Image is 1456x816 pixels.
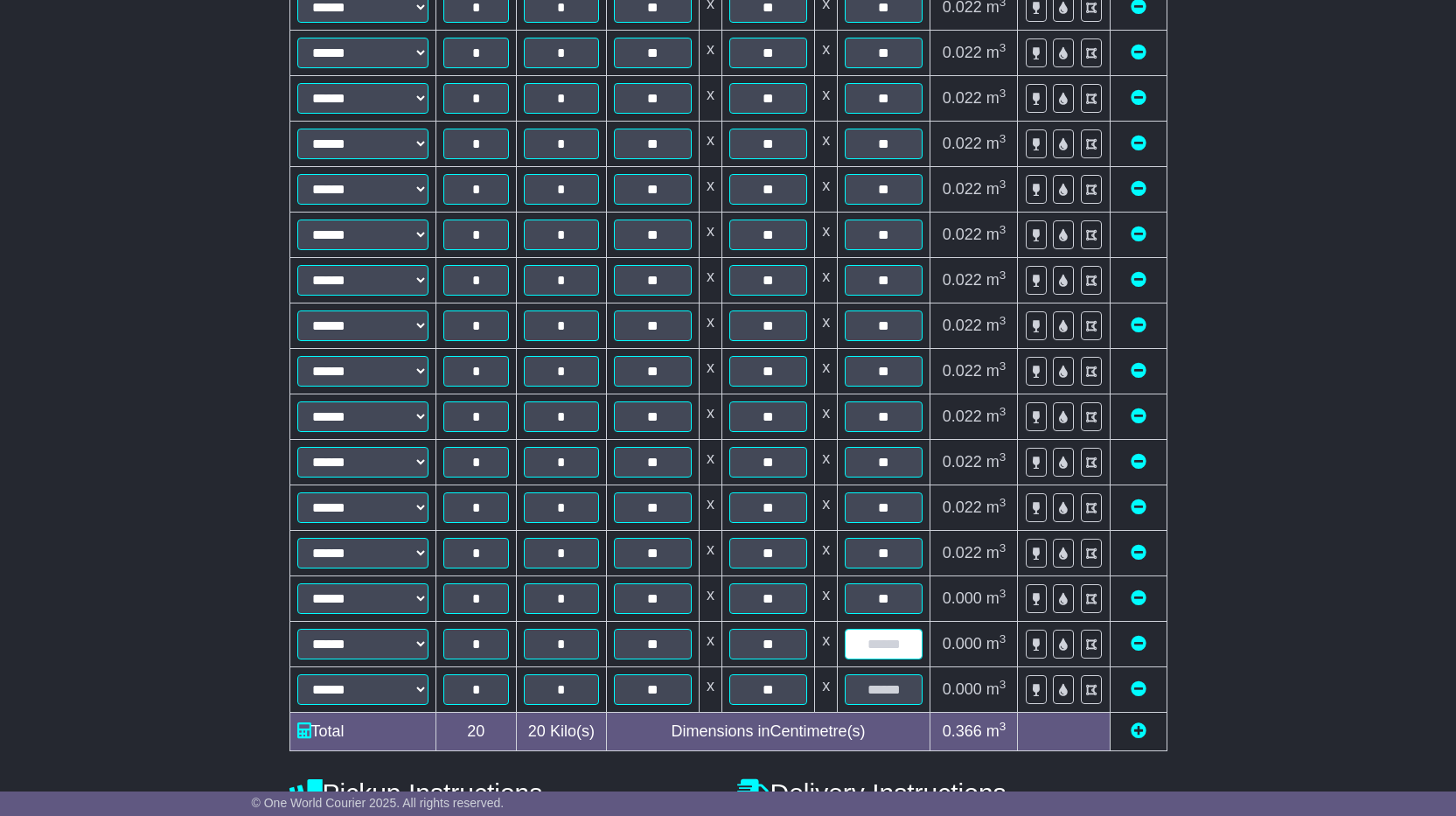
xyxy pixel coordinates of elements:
[289,778,720,807] h4: Pickup Instructions
[1131,226,1146,243] a: Remove this item
[815,257,838,303] td: x
[699,212,721,257] td: x
[699,485,721,530] td: x
[1000,223,1007,236] sup: 3
[943,544,982,561] span: 0.022
[699,166,721,212] td: x
[1131,271,1146,289] a: Remove this item
[943,499,982,516] span: 0.022
[943,362,982,380] span: 0.022
[943,44,982,61] span: 0.022
[815,621,838,666] td: x
[699,439,721,485] td: x
[986,271,1007,289] span: m
[1000,87,1007,100] sup: 3
[943,226,982,243] span: 0.022
[1131,317,1146,334] a: Remove this item
[986,635,1007,652] span: m
[1131,408,1146,425] a: Remove this item
[815,485,838,530] td: x
[943,680,982,698] span: 0.000
[699,75,721,121] td: x
[986,135,1007,152] span: m
[1000,450,1007,464] sup: 3
[1131,589,1146,607] a: Remove this item
[699,257,721,303] td: x
[986,453,1007,471] span: m
[1131,180,1146,198] a: Remove this item
[986,680,1007,698] span: m
[943,180,982,198] span: 0.022
[699,348,721,394] td: x
[815,394,838,439] td: x
[943,589,982,607] span: 0.000
[517,712,607,750] td: Kilo(s)
[986,499,1007,516] span: m
[943,271,982,289] span: 0.022
[1131,89,1146,107] a: Remove this item
[815,212,838,257] td: x
[1131,544,1146,561] a: Remove this item
[815,75,838,121] td: x
[986,362,1007,380] span: m
[1000,720,1007,733] sup: 3
[1131,499,1146,516] a: Remove this item
[1131,135,1146,152] a: Remove this item
[943,408,982,425] span: 0.022
[699,575,721,621] td: x
[289,712,435,750] td: Total
[986,408,1007,425] span: m
[1000,359,1007,373] sup: 3
[435,712,517,750] td: 20
[943,635,982,652] span: 0.000
[1000,678,1007,691] sup: 3
[815,348,838,394] td: x
[528,722,546,740] span: 20
[943,135,982,152] span: 0.022
[1131,362,1146,380] a: Remove this item
[699,303,721,348] td: x
[1131,635,1146,652] a: Remove this item
[986,44,1007,61] span: m
[986,722,1007,740] span: m
[699,530,721,575] td: x
[699,30,721,75] td: x
[1000,132,1007,145] sup: 3
[606,712,930,750] td: Dimensions in Centimetre(s)
[943,453,982,471] span: 0.022
[815,303,838,348] td: x
[1000,541,1007,554] sup: 3
[815,666,838,712] td: x
[986,180,1007,198] span: m
[1131,44,1146,61] a: Remove this item
[943,722,982,740] span: 0.366
[986,589,1007,607] span: m
[1131,453,1146,471] a: Remove this item
[252,796,505,810] span: © One World Courier 2025. All rights reserved.
[815,30,838,75] td: x
[737,778,1167,807] h4: Delivery Instructions
[1000,587,1007,600] sup: 3
[1000,496,1007,509] sup: 3
[1000,405,1007,418] sup: 3
[1000,314,1007,327] sup: 3
[986,89,1007,107] span: m
[815,166,838,212] td: x
[699,121,721,166] td: x
[1000,269,1007,282] sup: 3
[1000,178,1007,191] sup: 3
[943,89,982,107] span: 0.022
[699,394,721,439] td: x
[815,439,838,485] td: x
[815,121,838,166] td: x
[815,530,838,575] td: x
[815,575,838,621] td: x
[1000,632,1007,645] sup: 3
[699,621,721,666] td: x
[1131,680,1146,698] a: Remove this item
[1131,722,1146,740] a: Add new item
[1000,41,1007,54] sup: 3
[986,317,1007,334] span: m
[699,666,721,712] td: x
[986,226,1007,243] span: m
